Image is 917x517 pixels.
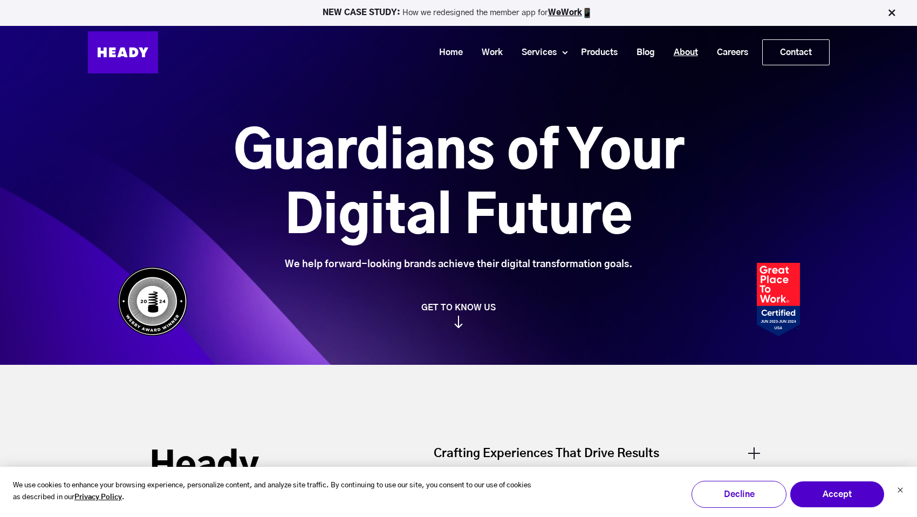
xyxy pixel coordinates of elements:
button: Accept [790,481,885,508]
div: We help forward-looking brands achieve their digital transformation goals. [173,258,744,270]
button: Decline [692,481,786,508]
img: Heady_Logo_Web-01 (1) [88,31,158,73]
button: Dismiss cookie banner [897,486,904,497]
p: We use cookies to enhance your browsing experience, personalize content, and analyze site traffic... [13,480,537,505]
img: Heady_2023_Certification_Badge [757,263,800,336]
h1: Guardians of Your Digital Future [173,120,744,250]
div: Crafting Experiences That Drive Results [434,445,768,473]
a: Careers [703,43,754,63]
a: Home [426,43,468,63]
a: Contact [763,40,829,65]
a: Products [567,43,623,63]
img: Close Bar [886,8,897,18]
a: Blog [623,43,660,63]
strong: NEW CASE STUDY: [323,9,402,17]
a: Work [468,43,508,63]
p: How we redesigned the member app for [5,8,912,18]
img: Heady_WebbyAward_Winner-4 [118,267,188,336]
img: app emoji [582,8,593,18]
a: About [660,43,703,63]
div: Navigation Menu [169,39,830,65]
a: Privacy Policy [74,492,122,504]
a: GET TO KNOW US [112,302,805,328]
img: arrow_down [454,316,463,328]
a: Services [508,43,562,63]
a: WeWork [548,9,582,17]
